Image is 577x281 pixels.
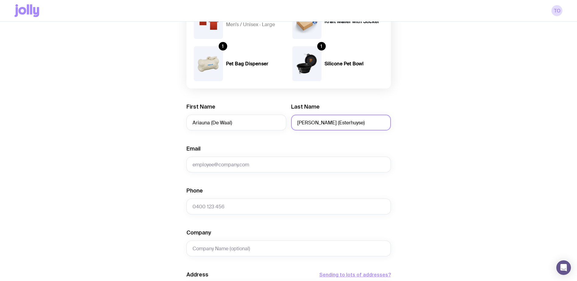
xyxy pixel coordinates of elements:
[551,5,562,16] a: TO
[291,103,320,110] label: Last Name
[186,271,208,278] label: Address
[226,61,285,67] h4: Pet Bag Dispenser
[556,260,571,275] div: Open Intercom Messenger
[325,61,384,67] h4: Silicone Pet Bowl
[186,241,391,256] input: Company Name (optional)
[226,22,285,28] h5: Men’s / Unisex · Large
[186,115,286,130] input: First Name
[186,103,215,110] label: First Name
[186,145,200,152] label: Email
[186,187,203,194] label: Phone
[219,42,227,50] div: 1
[186,157,391,172] input: employee@company.com
[186,229,211,236] label: Company
[319,271,391,278] button: Sending to lots of addresses?
[186,199,391,214] input: 0400 123 456
[291,115,391,130] input: Last Name
[317,42,326,50] div: 1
